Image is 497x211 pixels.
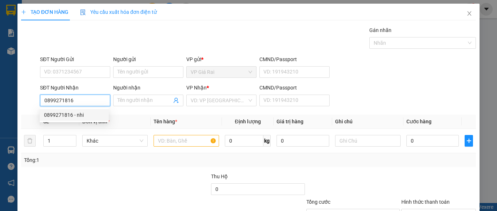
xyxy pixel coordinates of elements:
[465,138,473,144] span: plus
[173,97,179,103] span: user-add
[332,115,403,129] th: Ghi chú
[44,111,104,119] div: 0899271816 - nhi
[40,55,110,63] div: SĐT Người Gửi
[335,135,401,147] input: Ghi Chú
[277,135,329,147] input: 0
[259,55,330,63] div: CMND/Passport
[306,199,330,205] span: Tổng cước
[113,84,183,92] div: Người nhận
[401,199,450,205] label: Hình thức thanh toán
[113,55,183,63] div: Người gửi
[40,84,110,92] div: SĐT Người Nhận
[154,119,177,124] span: Tên hàng
[459,4,480,24] button: Close
[465,135,473,147] button: plus
[80,9,157,15] span: Yêu cầu xuất hóa đơn điện tử
[154,135,219,147] input: VD: Bàn, Ghế
[186,85,207,91] span: VP Nhận
[87,135,143,146] span: Khác
[369,27,391,33] label: Gán nhãn
[21,9,68,15] span: TẠO ĐƠN HÀNG
[186,55,257,63] div: VP gửi
[40,109,109,121] div: 0899271816 - nhi
[235,119,261,124] span: Định lượng
[211,174,228,179] span: Thu Hộ
[80,9,86,15] img: icon
[24,156,192,164] div: Tổng: 1
[263,135,271,147] span: kg
[406,119,432,124] span: Cước hàng
[466,11,472,16] span: close
[277,119,303,124] span: Giá trị hàng
[24,135,36,147] button: delete
[191,67,252,77] span: VP Giá Rai
[21,9,26,15] span: plus
[259,84,330,92] div: CMND/Passport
